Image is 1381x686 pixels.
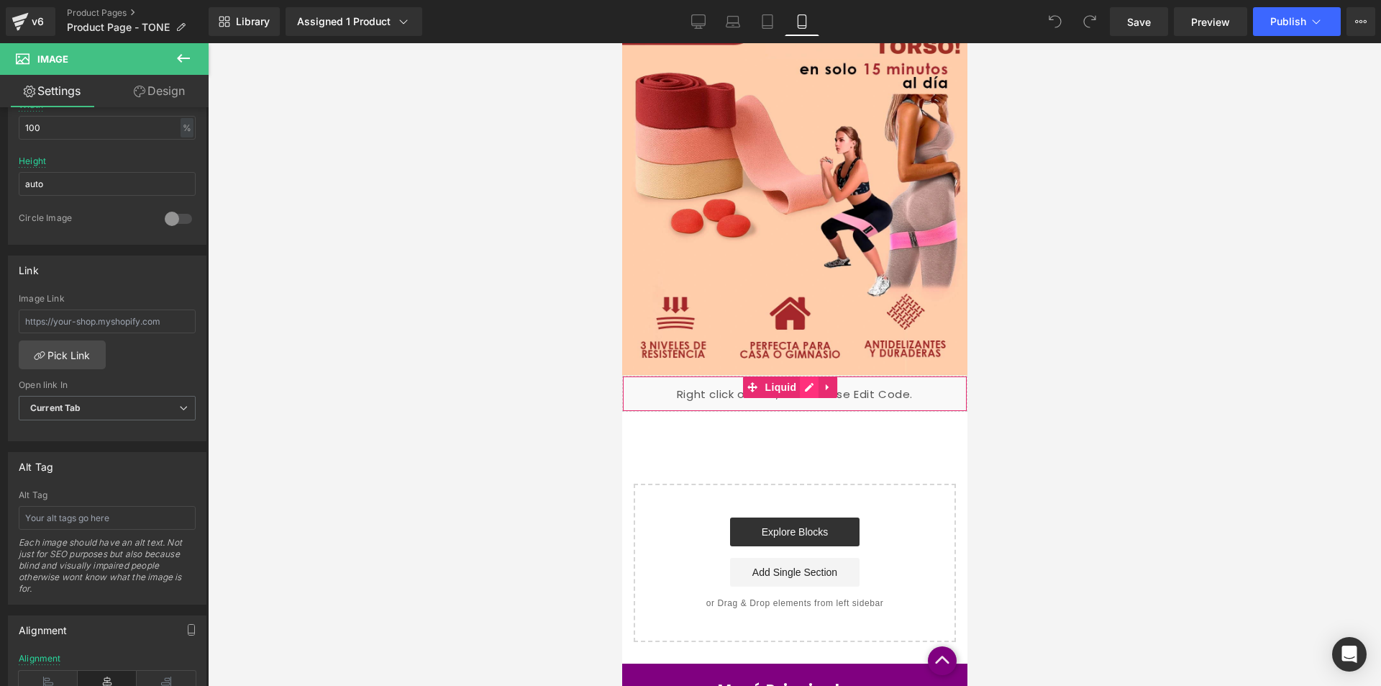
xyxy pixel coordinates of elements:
span: Publish [1270,16,1306,27]
div: Each image should have an alt text. Not just for SEO purposes but also because blind and visually... [19,537,196,604]
div: Height [19,156,46,166]
a: New Library [209,7,280,36]
a: Product Pages [67,7,209,19]
span: Image [37,53,68,65]
a: Add Single Section [108,515,237,543]
div: % [181,118,193,137]
div: Image Link [19,294,196,304]
div: Open Intercom Messenger [1332,637,1367,672]
b: Current Tab [30,402,81,413]
span: Library [236,15,270,28]
div: Circle Image [19,212,150,227]
div: Alt Tag [19,453,53,473]
p: or Drag & Drop elements from left sidebar [35,555,311,565]
span: Product Page - TONE [67,22,170,33]
input: auto [19,116,196,140]
button: Publish [1253,7,1341,36]
button: Undo [1041,7,1070,36]
div: Assigned 1 Product [297,14,411,29]
a: Mobile [785,7,819,36]
a: Pick Link [19,340,106,369]
input: https://your-shop.myshopify.com [19,310,196,333]
input: auto [19,172,196,196]
div: v6 [29,12,47,31]
input: Your alt tags go here [19,506,196,530]
div: Alignment [19,654,61,664]
span: Preview [1191,14,1230,30]
a: Tablet [750,7,785,36]
div: Alt Tag [19,490,196,500]
div: Open link In [19,380,196,390]
a: Laptop [716,7,750,36]
a: Explore Blocks [108,474,237,503]
a: Preview [1174,7,1247,36]
a: v6 [6,7,55,36]
a: Design [107,75,211,107]
div: Link [19,256,39,276]
a: Desktop [681,7,716,36]
button: More [1346,7,1375,36]
div: Alignment [19,616,68,636]
a: Expand / Collapse [196,333,215,355]
h2: Menú Principal [96,638,250,656]
span: Save [1127,14,1151,30]
span: Liquid [140,333,178,355]
button: Redo [1075,7,1104,36]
